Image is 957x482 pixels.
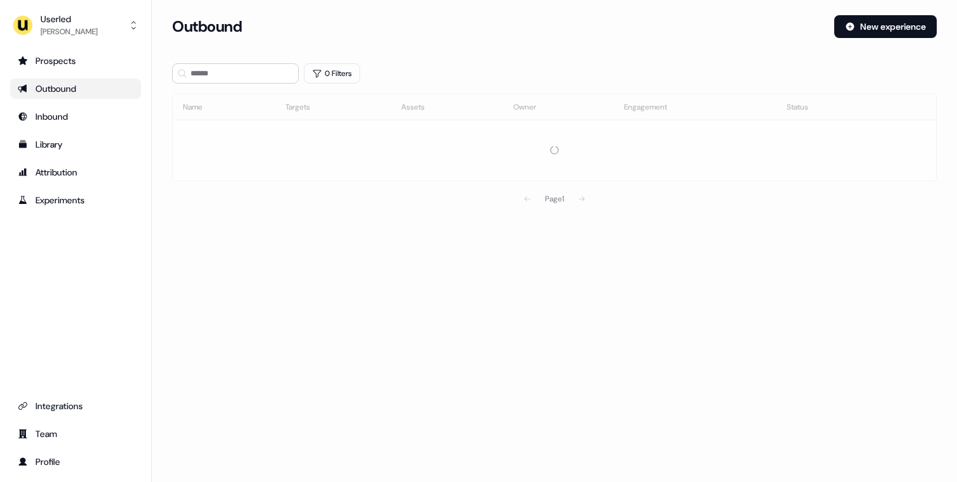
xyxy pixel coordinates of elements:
a: Go to prospects [10,51,141,71]
a: Go to integrations [10,396,141,416]
a: Go to attribution [10,162,141,182]
a: Go to Inbound [10,106,141,127]
button: 0 Filters [304,63,360,84]
div: Team [18,428,134,440]
h3: Outbound [172,17,242,36]
div: Inbound [18,110,134,123]
div: [PERSON_NAME] [41,25,97,38]
a: Go to outbound experience [10,79,141,99]
div: Integrations [18,400,134,412]
div: Profile [18,455,134,468]
div: Outbound [18,82,134,95]
div: Library [18,138,134,151]
a: Go to team [10,424,141,444]
button: New experience [834,15,937,38]
div: Experiments [18,194,134,206]
div: Prospects [18,54,134,67]
a: Go to profile [10,452,141,472]
a: Go to experiments [10,190,141,210]
div: Attribution [18,166,134,179]
div: Userled [41,13,97,25]
button: Userled[PERSON_NAME] [10,10,141,41]
a: Go to templates [10,134,141,155]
